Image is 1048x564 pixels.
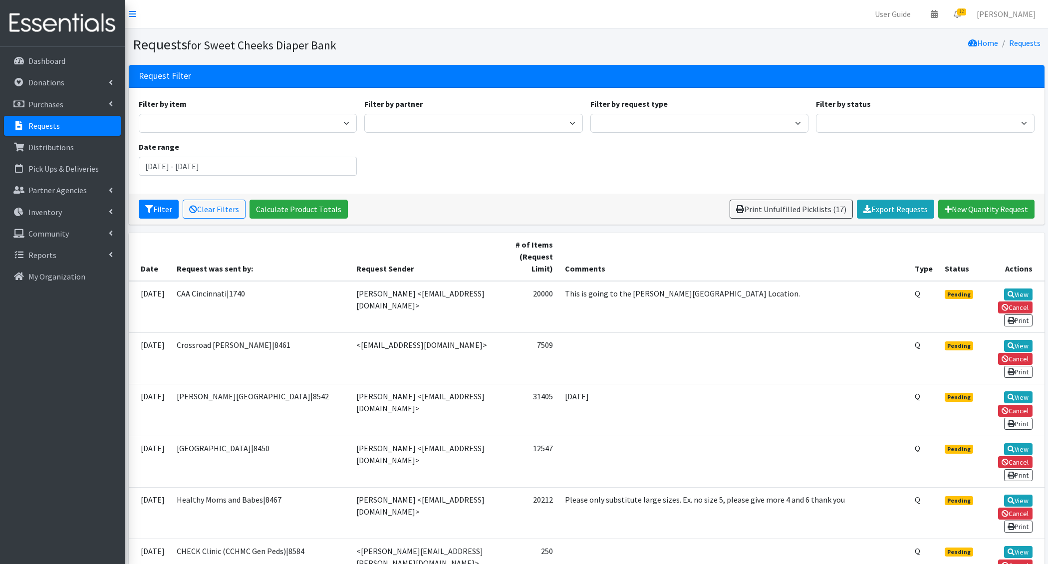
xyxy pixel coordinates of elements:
[909,233,939,281] th: Type
[945,445,973,454] span: Pending
[4,245,121,265] a: Reports
[183,200,246,219] a: Clear Filters
[129,233,171,281] th: Date
[998,353,1033,365] a: Cancel
[28,272,85,282] p: My Organization
[945,393,973,402] span: Pending
[968,38,998,48] a: Home
[1004,288,1033,300] a: View
[915,546,920,556] abbr: Quantity
[946,4,969,24] a: 12
[171,233,350,281] th: Request was sent by:
[1004,314,1033,326] a: Print
[1004,546,1033,558] a: View
[171,487,350,539] td: Healthy Moms and Babes|8467
[945,496,973,505] span: Pending
[1009,38,1041,48] a: Requests
[139,200,179,219] button: Filter
[139,157,357,176] input: January 1, 2011 - December 31, 2011
[139,141,179,153] label: Date range
[4,137,121,157] a: Distributions
[4,116,121,136] a: Requests
[4,224,121,244] a: Community
[497,281,559,333] td: 20000
[981,233,1045,281] th: Actions
[998,456,1033,468] a: Cancel
[350,332,497,384] td: <[EMAIL_ADDRESS][DOMAIN_NAME]>
[1004,495,1033,507] a: View
[350,281,497,333] td: [PERSON_NAME] <[EMAIL_ADDRESS][DOMAIN_NAME]>
[969,4,1044,24] a: [PERSON_NAME]
[1004,418,1033,430] a: Print
[559,384,909,436] td: [DATE]
[28,56,65,66] p: Dashboard
[129,384,171,436] td: [DATE]
[28,77,64,87] p: Donations
[4,51,121,71] a: Dashboard
[938,200,1035,219] a: New Quantity Request
[28,164,99,174] p: Pick Ups & Deliveries
[1004,443,1033,455] a: View
[4,202,121,222] a: Inventory
[4,72,121,92] a: Donations
[915,391,920,401] abbr: Quantity
[915,495,920,505] abbr: Quantity
[1004,391,1033,403] a: View
[4,94,121,114] a: Purchases
[364,98,423,110] label: Filter by partner
[4,6,121,40] img: HumanEssentials
[857,200,934,219] a: Export Requests
[915,340,920,350] abbr: Quantity
[945,341,973,350] span: Pending
[1004,340,1033,352] a: View
[171,384,350,436] td: [PERSON_NAME][GEOGRAPHIC_DATA]|8542
[133,36,583,53] h1: Requests
[350,384,497,436] td: [PERSON_NAME] <[EMAIL_ADDRESS][DOMAIN_NAME]>
[250,200,348,219] a: Calculate Product Totals
[28,142,74,152] p: Distributions
[1004,366,1033,378] a: Print
[915,443,920,453] abbr: Quantity
[559,281,909,333] td: This is going to the [PERSON_NAME][GEOGRAPHIC_DATA] Location.
[28,250,56,260] p: Reports
[998,508,1033,520] a: Cancel
[28,229,69,239] p: Community
[350,233,497,281] th: Request Sender
[4,180,121,200] a: Partner Agencies
[139,71,191,81] h3: Request Filter
[139,98,187,110] label: Filter by item
[730,200,853,219] a: Print Unfulfilled Picklists (17)
[171,436,350,487] td: [GEOGRAPHIC_DATA]|8450
[171,281,350,333] td: CAA Cincinnati|1740
[497,436,559,487] td: 12547
[957,8,966,15] span: 12
[867,4,919,24] a: User Guide
[4,159,121,179] a: Pick Ups & Deliveries
[28,99,63,109] p: Purchases
[816,98,871,110] label: Filter by status
[171,332,350,384] td: Crossroad [PERSON_NAME]|8461
[1004,521,1033,533] a: Print
[28,185,87,195] p: Partner Agencies
[939,233,981,281] th: Status
[129,332,171,384] td: [DATE]
[497,384,559,436] td: 31405
[559,233,909,281] th: Comments
[497,332,559,384] td: 7509
[129,436,171,487] td: [DATE]
[350,436,497,487] td: [PERSON_NAME] <[EMAIL_ADDRESS][DOMAIN_NAME]>
[1004,469,1033,481] a: Print
[945,548,973,557] span: Pending
[998,301,1033,313] a: Cancel
[28,207,62,217] p: Inventory
[945,290,973,299] span: Pending
[915,288,920,298] abbr: Quantity
[129,281,171,333] td: [DATE]
[590,98,668,110] label: Filter by request type
[497,487,559,539] td: 20212
[129,487,171,539] td: [DATE]
[350,487,497,539] td: [PERSON_NAME] <[EMAIL_ADDRESS][DOMAIN_NAME]>
[998,405,1033,417] a: Cancel
[28,121,60,131] p: Requests
[559,487,909,539] td: Please only substitute large sizes. Ex. no size 5, please give more 4 and 6 thank you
